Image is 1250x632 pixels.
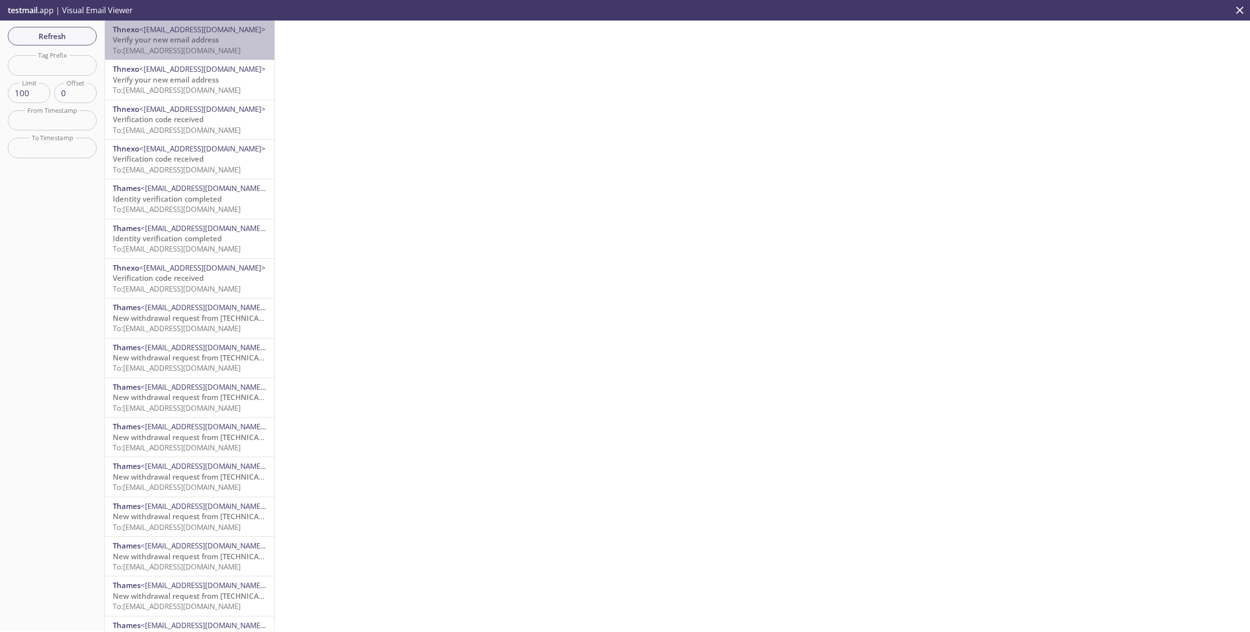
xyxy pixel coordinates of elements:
div: Thames<[EMAIL_ADDRESS][DOMAIN_NAME]>New withdrawal request from [TECHNICAL_ID] - (CET)To:[EMAIL_A... [105,457,274,496]
div: Thames<[EMAIL_ADDRESS][DOMAIN_NAME]>New withdrawal request from [TECHNICAL_ID] - (CET)To:[EMAIL_A... [105,497,274,536]
span: Thames [113,223,141,233]
span: Verification code received [113,273,204,283]
span: Thames [113,382,141,392]
div: Thames<[EMAIL_ADDRESS][DOMAIN_NAME]>New withdrawal request from [TECHNICAL_ID] - (CET)To:[EMAIL_A... [105,338,274,378]
div: Thnexo<[EMAIL_ADDRESS][DOMAIN_NAME]>Verify your new email addressTo:[EMAIL_ADDRESS][DOMAIN_NAME] [105,21,274,60]
span: To: [EMAIL_ADDRESS][DOMAIN_NAME] [113,522,241,532]
span: Thnexo [113,104,139,114]
span: Thames [113,183,141,193]
span: <[EMAIL_ADDRESS][DOMAIN_NAME]> [139,263,266,273]
span: To: [EMAIL_ADDRESS][DOMAIN_NAME] [113,85,241,95]
span: New withdrawal request from [TECHNICAL_ID] - (CET) [113,511,300,521]
span: Verify your new email address [113,35,219,44]
span: To: [EMAIL_ADDRESS][DOMAIN_NAME] [113,562,241,571]
div: Thames<[EMAIL_ADDRESS][DOMAIN_NAME]>New withdrawal request from [TECHNICAL_ID] - (CET)To:[EMAIL_A... [105,418,274,457]
span: Thames [113,620,141,630]
span: To: [EMAIL_ADDRESS][DOMAIN_NAME] [113,284,241,294]
div: Thnexo<[EMAIL_ADDRESS][DOMAIN_NAME]>Verification code receivedTo:[EMAIL_ADDRESS][DOMAIN_NAME] [105,140,274,179]
span: New withdrawal request from [TECHNICAL_ID] - (CET) [113,313,300,323]
div: Thnexo<[EMAIL_ADDRESS][DOMAIN_NAME]>Verify your new email addressTo:[EMAIL_ADDRESS][DOMAIN_NAME] [105,60,274,99]
div: Thames<[EMAIL_ADDRESS][DOMAIN_NAME]>Identity verification completedTo:[EMAIL_ADDRESS][DOMAIN_NAME] [105,219,274,258]
span: <[EMAIL_ADDRESS][DOMAIN_NAME]> [141,461,267,471]
span: <[EMAIL_ADDRESS][DOMAIN_NAME]> [141,382,267,392]
span: To: [EMAIL_ADDRESS][DOMAIN_NAME] [113,244,241,253]
span: Verify your new email address [113,75,219,84]
div: Thames<[EMAIL_ADDRESS][DOMAIN_NAME]>New withdrawal request from [TECHNICAL_ID] - (CET)To:[EMAIL_A... [105,537,274,576]
div: Thames<[EMAIL_ADDRESS][DOMAIN_NAME]>New withdrawal request from [TECHNICAL_ID] - (CET)To:[EMAIL_A... [105,576,274,615]
span: <[EMAIL_ADDRESS][DOMAIN_NAME]> [139,104,266,114]
div: Thames<[EMAIL_ADDRESS][DOMAIN_NAME]>Identity verification completedTo:[EMAIL_ADDRESS][DOMAIN_NAME] [105,179,274,218]
span: Thames [113,501,141,511]
span: New withdrawal request from [TECHNICAL_ID] - (CET) [113,392,300,402]
span: To: [EMAIL_ADDRESS][DOMAIN_NAME] [113,165,241,174]
span: To: [EMAIL_ADDRESS][DOMAIN_NAME] [113,403,241,413]
div: Thnexo<[EMAIL_ADDRESS][DOMAIN_NAME]>Verification code receivedTo:[EMAIL_ADDRESS][DOMAIN_NAME] [105,259,274,298]
span: To: [EMAIL_ADDRESS][DOMAIN_NAME] [113,204,241,214]
span: To: [EMAIL_ADDRESS][DOMAIN_NAME] [113,482,241,492]
div: Thames<[EMAIL_ADDRESS][DOMAIN_NAME]>New withdrawal request from [TECHNICAL_ID] - (CET)To:[EMAIL_A... [105,298,274,337]
span: Thnexo [113,263,139,273]
button: Refresh [8,27,97,45]
span: New withdrawal request from [TECHNICAL_ID] - (CET) [113,353,300,362]
span: Refresh [16,30,89,42]
span: New withdrawal request from [TECHNICAL_ID] - (CET) [113,472,300,482]
span: Thnexo [113,24,139,34]
span: Verification code received [113,154,204,164]
span: Thames [113,342,141,352]
span: <[EMAIL_ADDRESS][DOMAIN_NAME]> [141,421,267,431]
span: Identity verification completed [113,233,222,243]
span: New withdrawal request from [TECHNICAL_ID] - (CET) [113,551,300,561]
span: <[EMAIL_ADDRESS][DOMAIN_NAME]> [139,24,266,34]
span: To: [EMAIL_ADDRESS][DOMAIN_NAME] [113,442,241,452]
span: Thames [113,421,141,431]
span: To: [EMAIL_ADDRESS][DOMAIN_NAME] [113,323,241,333]
span: <[EMAIL_ADDRESS][DOMAIN_NAME]> [141,183,267,193]
span: <[EMAIL_ADDRESS][DOMAIN_NAME]> [141,302,267,312]
span: Identity verification completed [113,194,222,204]
span: Thnexo [113,64,139,74]
span: <[EMAIL_ADDRESS][DOMAIN_NAME]> [141,501,267,511]
div: Thnexo<[EMAIL_ADDRESS][DOMAIN_NAME]>Verification code receivedTo:[EMAIL_ADDRESS][DOMAIN_NAME] [105,100,274,139]
span: <[EMAIL_ADDRESS][DOMAIN_NAME]> [141,620,267,630]
span: <[EMAIL_ADDRESS][DOMAIN_NAME]> [141,541,267,550]
span: <[EMAIL_ADDRESS][DOMAIN_NAME]> [141,580,267,590]
span: To: [EMAIL_ADDRESS][DOMAIN_NAME] [113,45,241,55]
span: Thames [113,580,141,590]
span: testmail [8,5,38,16]
span: New withdrawal request from [TECHNICAL_ID] - (CET) [113,591,300,601]
span: Thames [113,461,141,471]
span: Verification code received [113,114,204,124]
span: To: [EMAIL_ADDRESS][DOMAIN_NAME] [113,125,241,135]
span: Thames [113,302,141,312]
span: New withdrawal request from [TECHNICAL_ID] - (CET) [113,432,300,442]
span: <[EMAIL_ADDRESS][DOMAIN_NAME]> [139,144,266,153]
div: Thames<[EMAIL_ADDRESS][DOMAIN_NAME]>New withdrawal request from [TECHNICAL_ID] - (CET)To:[EMAIL_A... [105,378,274,417]
span: Thames [113,541,141,550]
span: <[EMAIL_ADDRESS][DOMAIN_NAME]> [139,64,266,74]
span: To: [EMAIL_ADDRESS][DOMAIN_NAME] [113,363,241,373]
span: <[EMAIL_ADDRESS][DOMAIN_NAME]> [141,342,267,352]
span: Thnexo [113,144,139,153]
span: To: [EMAIL_ADDRESS][DOMAIN_NAME] [113,601,241,611]
span: <[EMAIL_ADDRESS][DOMAIN_NAME]> [141,223,267,233]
